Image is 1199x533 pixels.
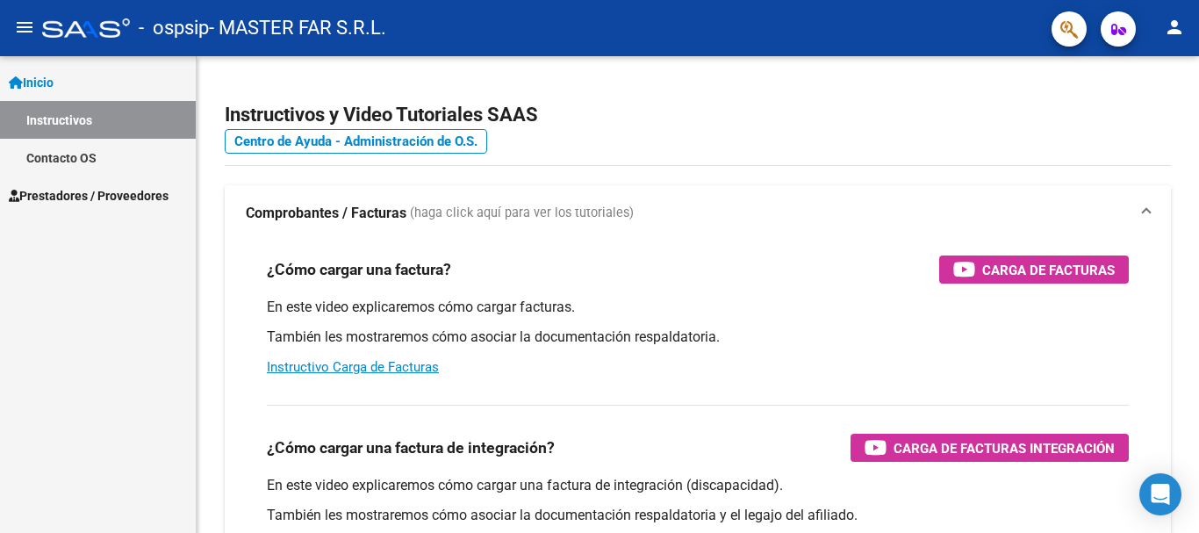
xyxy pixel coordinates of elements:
h3: ¿Cómo cargar una factura? [267,257,451,282]
strong: Comprobantes / Facturas [246,204,406,223]
span: - ospsip [139,9,209,47]
button: Carga de Facturas [939,256,1129,284]
span: Carga de Facturas [982,259,1115,281]
a: Centro de Ayuda - Administración de O.S. [225,129,487,154]
div: Open Intercom Messenger [1139,473,1181,515]
p: En este video explicaremos cómo cargar una factura de integración (discapacidad). [267,476,1129,495]
mat-icon: menu [14,17,35,38]
p: También les mostraremos cómo asociar la documentación respaldatoria. [267,328,1129,347]
h2: Instructivos y Video Tutoriales SAAS [225,98,1171,132]
span: Carga de Facturas Integración [894,437,1115,459]
p: También les mostraremos cómo asociar la documentación respaldatoria y el legajo del afiliado. [267,506,1129,525]
span: Inicio [9,73,54,92]
mat-icon: person [1164,17,1185,38]
span: (haga click aquí para ver los tutoriales) [410,204,634,223]
mat-expansion-panel-header: Comprobantes / Facturas (haga click aquí para ver los tutoriales) [225,185,1171,241]
button: Carga de Facturas Integración [851,434,1129,462]
p: En este video explicaremos cómo cargar facturas. [267,298,1129,317]
h3: ¿Cómo cargar una factura de integración? [267,436,555,460]
a: Instructivo Carga de Facturas [267,359,439,375]
span: Prestadores / Proveedores [9,186,169,205]
span: - MASTER FAR S.R.L. [209,9,386,47]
